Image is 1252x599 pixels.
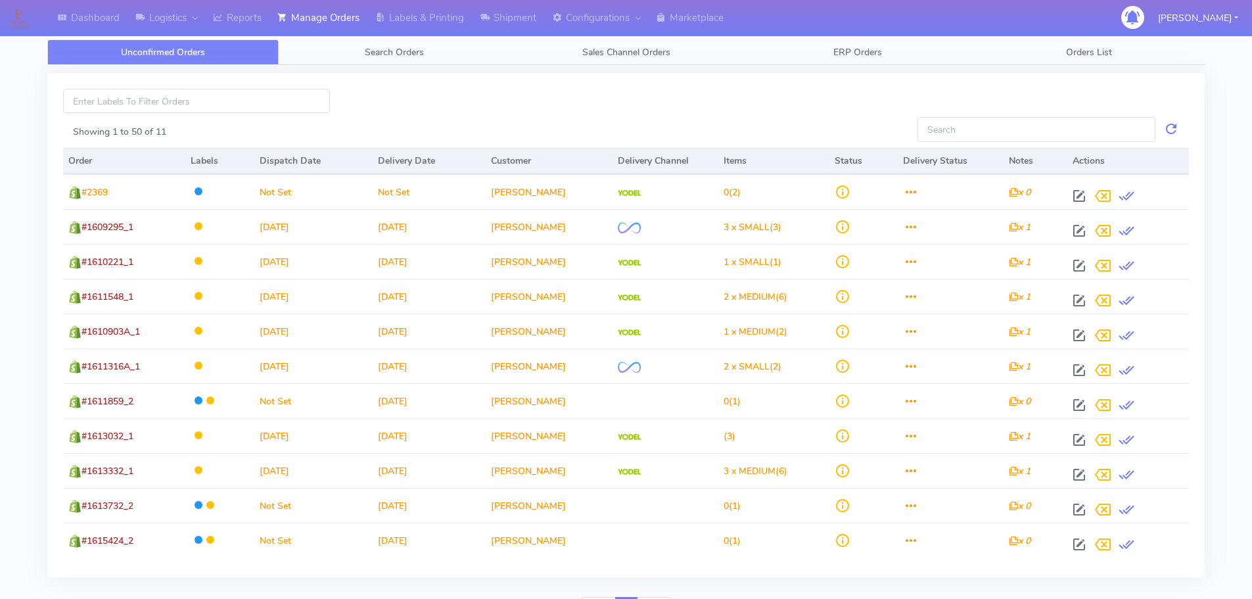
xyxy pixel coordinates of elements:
[724,325,776,338] span: 1 x MEDIUM
[724,500,729,512] span: 0
[724,221,781,233] span: (3)
[618,469,641,475] img: Yodel
[254,174,373,209] td: Not Set
[1009,325,1031,338] i: x 1
[1009,395,1031,408] i: x 0
[724,186,729,199] span: 0
[365,46,424,59] span: Search Orders
[724,291,787,303] span: (6)
[1009,430,1031,443] i: x 1
[81,325,140,338] span: #1610903A_1
[618,260,641,266] img: Yodel
[373,209,485,244] td: [DATE]
[724,360,770,373] span: 2 x SMALL
[185,148,254,174] th: Labels
[917,117,1155,141] input: Search
[81,500,133,512] span: #1613732_2
[486,348,613,383] td: [PERSON_NAME]
[1009,291,1031,303] i: x 1
[254,209,373,244] td: [DATE]
[373,523,485,558] td: [DATE]
[254,314,373,348] td: [DATE]
[833,46,882,59] span: ERP Orders
[254,279,373,314] td: [DATE]
[618,190,641,197] img: Yodel
[373,174,485,209] td: Not Set
[486,523,613,558] td: [PERSON_NAME]
[373,418,485,453] td: [DATE]
[63,148,185,174] th: Order
[724,325,787,338] span: (2)
[724,256,781,268] span: (1)
[486,418,613,453] td: [PERSON_NAME]
[81,535,133,547] span: #1615424_2
[724,465,776,477] span: 3 x MEDIUM
[373,383,485,418] td: [DATE]
[724,395,741,408] span: (1)
[373,148,485,174] th: Delivery Date
[1067,148,1189,174] th: Actions
[898,148,1004,174] th: Delivery Status
[254,488,373,523] td: Not Set
[1148,5,1248,32] button: [PERSON_NAME]
[486,209,613,244] td: [PERSON_NAME]
[724,430,735,443] span: (3)
[254,523,373,558] td: Not Set
[724,500,741,512] span: (1)
[724,535,729,547] span: 0
[486,148,613,174] th: Customer
[254,418,373,453] td: [DATE]
[724,395,729,408] span: 0
[47,39,1205,65] ul: Tabs
[81,465,133,477] span: #1613332_1
[1009,465,1031,477] i: x 1
[254,348,373,383] td: [DATE]
[724,186,741,199] span: (2)
[81,395,133,408] span: #1611859_2
[81,186,108,199] span: #2369
[373,348,485,383] td: [DATE]
[1004,148,1067,174] th: Notes
[486,244,613,279] td: [PERSON_NAME]
[373,488,485,523] td: [DATE]
[63,89,330,113] input: Enter Labels To Filter Orders
[254,244,373,279] td: [DATE]
[613,148,718,174] th: Delivery Channel
[486,383,613,418] td: [PERSON_NAME]
[486,453,613,488] td: [PERSON_NAME]
[81,256,133,268] span: #1610221_1
[373,279,485,314] td: [DATE]
[724,465,787,477] span: (6)
[618,362,641,373] img: OnFleet
[618,295,641,301] img: Yodel
[81,360,140,373] span: #1611316A_1
[254,453,373,488] td: [DATE]
[724,360,781,373] span: (2)
[373,244,485,279] td: [DATE]
[618,329,641,336] img: Yodel
[1066,46,1112,59] span: Orders List
[1009,186,1031,199] i: x 0
[582,46,670,59] span: Sales Channel Orders
[618,222,641,233] img: OnFleet
[254,148,373,174] th: Dispatch Date
[81,221,133,233] span: #1609295_1
[724,535,741,547] span: (1)
[81,430,133,443] span: #1613032_1
[73,125,166,139] label: Showing 1 to 50 of 11
[373,453,485,488] td: [DATE]
[724,221,770,233] span: 3 x SMALL
[1009,221,1031,233] i: x 1
[829,148,898,174] th: Status
[254,383,373,418] td: Not Set
[718,148,829,174] th: Items
[81,291,133,303] span: #1611548_1
[1009,360,1031,373] i: x 1
[486,314,613,348] td: [PERSON_NAME]
[486,488,613,523] td: [PERSON_NAME]
[618,434,641,441] img: Yodel
[373,314,485,348] td: [DATE]
[486,279,613,314] td: [PERSON_NAME]
[1009,256,1031,268] i: x 1
[121,46,205,59] span: Unconfirmed Orders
